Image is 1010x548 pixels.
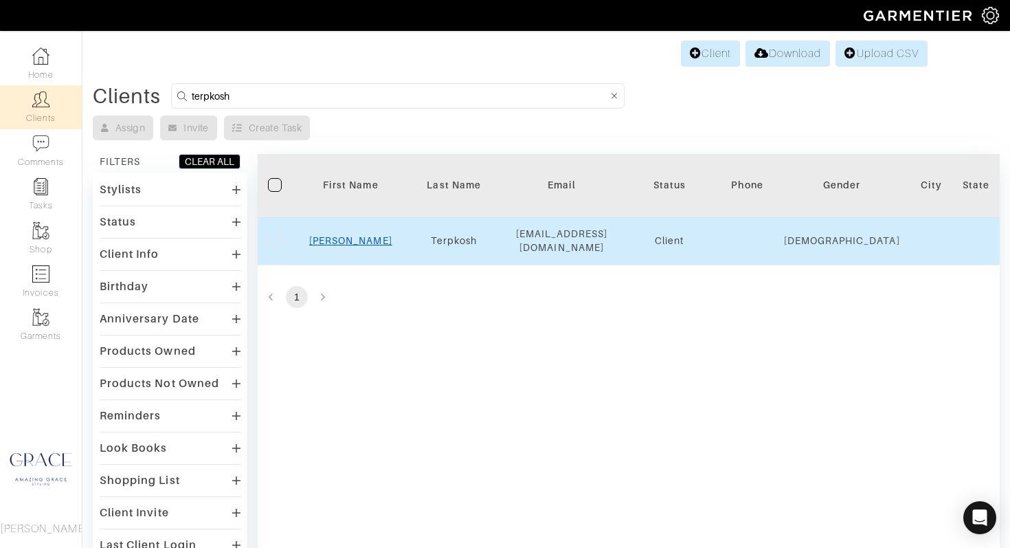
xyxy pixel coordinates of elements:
[309,178,392,192] div: First Name
[100,312,199,326] div: Anniversary Date
[286,286,308,308] button: page 1
[309,235,392,246] a: [PERSON_NAME]
[100,183,142,197] div: Stylists
[963,178,989,192] div: State
[628,178,710,192] div: Status
[921,178,942,192] div: City
[963,501,996,534] div: Open Intercom Messenger
[835,41,928,67] a: Upload CSV
[731,178,763,192] div: Phone
[32,222,49,239] img: garments-icon-b7da505a4dc4fd61783c78ac3ca0ef83fa9d6f193b1c9dc38574b1d14d53ca28.png
[857,3,982,28] img: garmentier-logo-header-white-b43fb05a5012e4ada735d5af1a66efaba907eab6374d6393d1fbf88cb4ef424d.png
[100,409,161,423] div: Reminders
[258,286,1000,308] nav: pagination navigation
[179,154,240,169] button: CLEAR ALL
[100,506,169,520] div: Client Invite
[100,474,180,487] div: Shopping List
[32,135,49,152] img: comment-icon-a0a6a9ef722e966f86d9cbdc48e553b5cf19dbc54f86b18d962a5391bc8f6eb6.png
[100,377,219,391] div: Products Not Owned
[93,89,161,103] div: Clients
[32,47,49,65] img: dashboard-icon-dbcd8f5a0b271acd01030246c82b418ddd0df26cd7fceb0bd07c9910d44c42f6.png
[516,178,608,192] div: Email
[100,248,159,261] div: Client Info
[681,41,740,67] a: Client
[32,309,49,326] img: garments-icon-b7da505a4dc4fd61783c78ac3ca0ef83fa9d6f193b1c9dc38574b1d14d53ca28.png
[784,234,900,248] div: [DEMOGRAPHIC_DATA]
[628,234,710,248] div: Client
[784,178,900,192] div: Gender
[299,154,403,217] th: Toggle SortBy
[516,227,608,254] div: [EMAIL_ADDRESS][DOMAIN_NAME]
[413,178,495,192] div: Last Name
[192,87,608,105] input: Search by name, email, phone, city, or state
[100,155,140,168] div: FILTERS
[32,178,49,195] img: reminder-icon-8004d30b9f0a5d33ae49ab947aed9ed385cf756f9e5892f1edd6e32f2345188e.png
[100,280,148,294] div: Birthday
[745,41,830,67] a: Download
[100,215,136,229] div: Status
[618,154,721,217] th: Toggle SortBy
[774,154,910,217] th: Toggle SortBy
[982,7,999,24] img: gear-icon-white-bd11855cb880d31180b6d7d6211b90ccbf57a29d726f0c71d8c61bd08dd39cc2.png
[403,154,506,217] th: Toggle SortBy
[100,441,168,455] div: Look Books
[32,265,49,283] img: orders-icon-0abe47150d42831381b5fb84f609e132dff9fe21cb692f30cb5eec754e2cba89.png
[32,91,49,108] img: clients-icon-6bae9207a08558b7cb47a8932f037763ab4055f8c8b6bfacd5dc20c3e0201464.png
[100,344,196,358] div: Products Owned
[185,155,234,168] div: CLEAR ALL
[431,235,477,246] a: Terpkosh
